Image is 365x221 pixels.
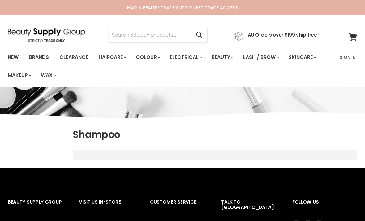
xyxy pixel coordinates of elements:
[55,51,93,64] a: Clearance
[238,51,283,64] a: Lash / Brow
[336,51,359,64] a: Sign In
[8,194,67,220] h2: Beauty Supply Group
[292,194,357,220] h2: Follow us
[109,28,191,42] input: Search
[165,51,206,64] a: Electrical
[3,51,23,64] a: New
[284,51,320,64] a: Skincare
[24,51,54,64] a: Brands
[334,192,359,215] iframe: Gorgias live chat messenger
[195,4,238,11] a: GET TRADE ACCESS
[3,69,35,82] a: Makeup
[191,28,207,42] button: Search
[207,51,237,64] a: Beauty
[94,51,130,64] a: Haircare
[3,48,336,84] ul: Main menu
[73,128,357,141] h1: Shampoo
[131,51,164,64] a: Colour
[79,194,138,220] h2: Visit Us In-Store
[36,69,60,82] a: Wax
[109,28,208,42] form: Product
[150,194,209,220] h2: Customer Service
